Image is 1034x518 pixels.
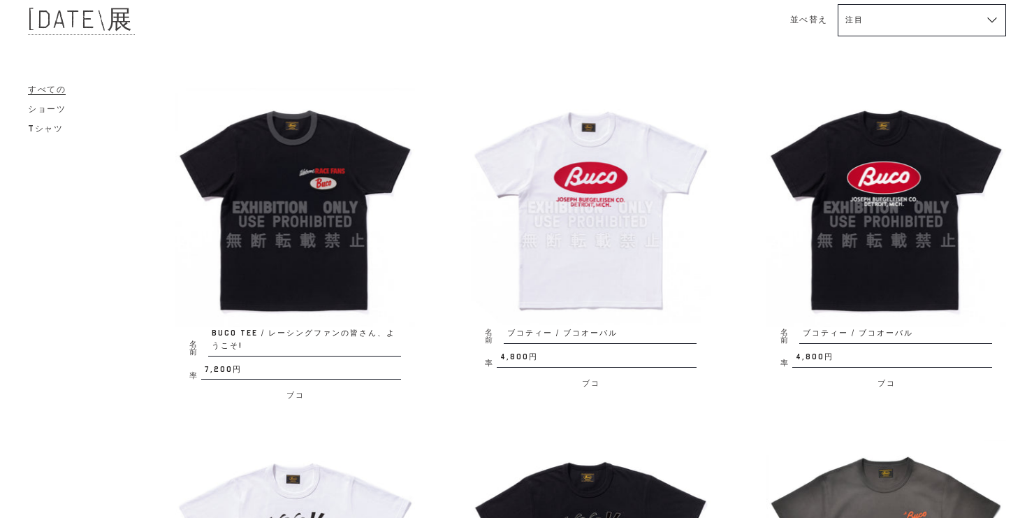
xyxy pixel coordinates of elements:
[471,88,711,328] img: ブコティー / ブコオーバル
[780,359,792,367] span: 率
[28,124,63,134] span: Tシャツ
[497,351,697,368] span: 4,800円
[504,327,697,344] span: ブコティー / ブコオーバル
[485,329,504,344] span: 名前
[766,375,1006,391] p: ブコ
[28,4,135,35] span: [DATE]展
[189,340,208,356] span: 名前
[471,375,711,391] p: ブコ
[28,85,66,95] span: すべての
[790,15,828,24] label: 並べ替え
[201,364,401,380] span: 7,200円
[28,101,66,117] a: ショーツ
[189,372,201,380] span: 率
[28,81,66,98] a: すべての
[208,327,401,356] span: BUCO TEE / レーシングファンの皆さん、ようこそ!
[766,88,1006,328] img: ブコティー / ブコオーバル
[792,351,992,368] span: 4,800円
[780,329,799,344] span: 名前
[766,88,1006,391] a: ブコティー / ブコオーバル 名前ブコティー / ブコオーバル 率4,800円 ブコ
[799,327,992,344] span: ブコティー / ブコオーバル
[485,359,497,367] span: 率
[471,88,711,391] a: ブコティー / ブコオーバル 名前ブコティー / ブコオーバル 率4,800円 ブコ
[28,104,66,114] span: ショーツ
[175,387,415,403] p: ブコ
[175,88,415,404] a: BUCO TEE / レーシングファンの皆さん、ようこそ! 名前BUCO TEE / レーシングファンの皆さん、ようこそ! 率7,200円 ブコ
[175,88,415,328] img: BUCO TEE / レーシングファンの皆さん、ようこそ!
[28,120,63,137] a: Tシャツ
